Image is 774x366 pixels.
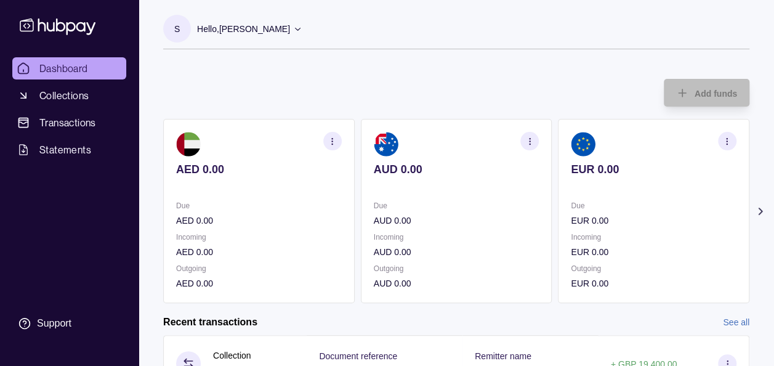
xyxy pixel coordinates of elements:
div: Support [37,317,71,330]
span: Collections [39,88,89,103]
p: Due [571,199,736,213]
p: Hello, [PERSON_NAME] [197,22,290,36]
p: Due [176,199,342,213]
p: S [174,22,180,36]
p: AED 0.00 [176,277,342,290]
p: EUR 0.00 [571,163,736,176]
span: Add funds [695,89,737,99]
h2: Recent transactions [163,315,257,329]
img: eu [571,132,595,157]
p: EUR 0.00 [571,245,736,259]
p: Remitter name [475,351,531,361]
a: See all [723,315,749,329]
p: Outgoing [571,262,736,275]
a: Dashboard [12,57,126,79]
img: ae [176,132,201,157]
button: Add funds [664,79,749,107]
img: au [374,132,398,157]
p: AED 0.00 [176,163,342,176]
span: Statements [39,142,91,157]
p: AED 0.00 [176,245,342,259]
p: Incoming [176,230,342,244]
p: AUD 0.00 [374,214,539,227]
a: Transactions [12,112,126,134]
p: AUD 0.00 [374,163,539,176]
p: AUD 0.00 [374,245,539,259]
p: Incoming [571,230,736,244]
p: EUR 0.00 [571,277,736,290]
p: Collection [213,349,251,362]
p: Outgoing [374,262,539,275]
span: Transactions [39,115,96,130]
p: Document reference [319,351,397,361]
a: Collections [12,84,126,107]
p: AED 0.00 [176,214,342,227]
p: Incoming [374,230,539,244]
a: Support [12,311,126,336]
p: EUR 0.00 [571,214,736,227]
p: AUD 0.00 [374,277,539,290]
p: Outgoing [176,262,342,275]
p: Due [374,199,539,213]
a: Statements [12,139,126,161]
span: Dashboard [39,61,88,76]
